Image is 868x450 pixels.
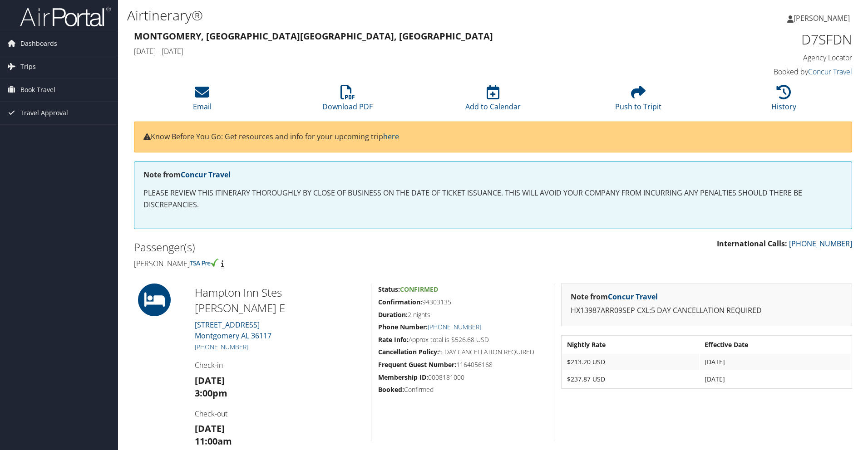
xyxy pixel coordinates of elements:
h4: Booked by [683,67,852,77]
strong: Note from [571,292,658,302]
p: PLEASE REVIEW THIS ITINERARY THOROUGHLY BY CLOSE OF BUSINESS ON THE DATE OF TICKET ISSUANCE. THIS... [143,187,843,210]
span: Confirmed [400,285,438,293]
td: $237.87 USD [562,371,699,387]
p: HX13987ARR09SEP CXL:5 DAY CANCELLATION REQUIRED [571,305,843,317]
h5: 2 nights [378,310,547,319]
strong: Booked: [378,385,404,394]
a: Push to Tripit [615,90,661,112]
h4: Check-out [195,409,364,419]
h2: Hampton Inn Stes [PERSON_NAME] E [195,285,364,315]
th: Nightly Rate [562,337,699,353]
a: [PHONE_NUMBER] [789,239,852,249]
h4: [PERSON_NAME] [134,259,486,269]
span: Travel Approval [20,102,68,124]
h4: Agency Locator [683,53,852,63]
strong: Frequent Guest Number: [378,360,456,369]
h5: Confirmed [378,385,547,394]
strong: Duration: [378,310,408,319]
strong: Note from [143,170,231,180]
strong: 3:00pm [195,387,227,399]
td: $213.20 USD [562,354,699,370]
strong: Rate Info: [378,335,409,344]
a: Email [193,90,212,112]
strong: International Calls: [717,239,787,249]
span: [PERSON_NAME] [794,13,850,23]
a: Concur Travel [608,292,658,302]
a: here [383,132,399,142]
a: [PERSON_NAME] [787,5,859,32]
strong: 11:00am [195,435,232,447]
a: [STREET_ADDRESS]Montgomery AL 36117 [195,320,271,341]
h5: 94303135 [378,298,547,307]
h1: Airtinerary® [127,6,615,25]
h4: Check-in [195,360,364,370]
a: [PHONE_NUMBER] [195,342,248,351]
strong: [DATE] [195,374,225,386]
h5: Approx total is $526.68 USD [378,335,547,344]
strong: Status: [378,285,400,293]
img: tsa-precheck.png [190,259,219,267]
a: Download PDF [322,90,373,112]
h5: 1164056168 [378,360,547,369]
span: Dashboards [20,32,57,55]
h1: D7SFDN [683,30,852,49]
span: Book Travel [20,78,55,101]
h4: [DATE] - [DATE] [134,46,669,56]
td: [DATE] [700,354,851,370]
strong: Membership ID: [378,373,428,382]
h2: Passenger(s) [134,240,486,255]
strong: Confirmation: [378,298,422,306]
img: airportal-logo.png [20,6,111,27]
h5: 0008181000 [378,373,547,382]
a: Concur Travel [181,170,231,180]
span: Trips [20,55,36,78]
strong: Montgomery, [GEOGRAPHIC_DATA] [GEOGRAPHIC_DATA], [GEOGRAPHIC_DATA] [134,30,493,42]
h5: 5 DAY CANCELLATION REQUIRED [378,347,547,357]
strong: Phone Number: [378,323,428,331]
th: Effective Date [700,337,851,353]
strong: [DATE] [195,422,225,435]
p: Know Before You Go: Get resources and info for your upcoming trip [143,131,843,143]
a: Add to Calendar [465,90,521,112]
a: [PHONE_NUMBER] [428,323,481,331]
strong: Cancellation Policy: [378,347,439,356]
a: History [771,90,796,112]
td: [DATE] [700,371,851,387]
a: Concur Travel [808,67,852,77]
